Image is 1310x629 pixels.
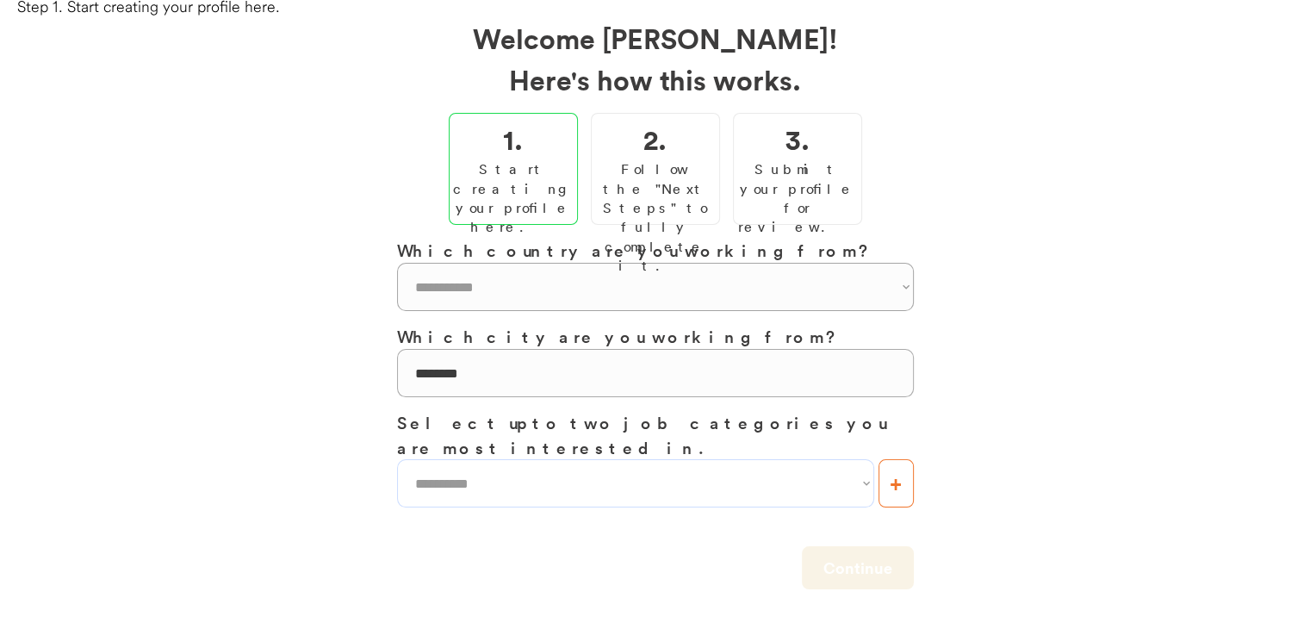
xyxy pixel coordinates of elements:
h2: 1. [503,118,523,159]
div: Start creating your profile here. [453,159,574,237]
button: + [879,459,914,508]
button: Continue [802,546,914,589]
h3: Which country are you working from? [397,238,914,263]
div: Submit your profile for review. [738,159,857,237]
h3: Which city are you working from? [397,324,914,349]
h2: 2. [643,118,667,159]
h2: 3. [785,118,810,159]
h3: Select up to two job categories you are most interested in. [397,410,914,459]
div: Follow the "Next Steps" to fully complete it. [596,159,715,275]
h2: Welcome [PERSON_NAME]! Here's how this works. [397,17,914,100]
